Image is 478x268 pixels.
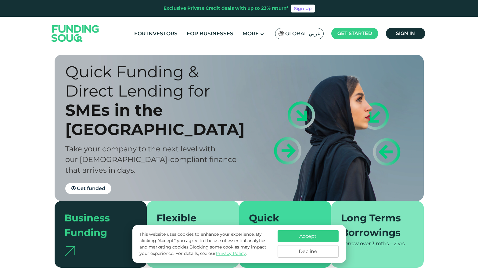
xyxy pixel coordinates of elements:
span: Get funded [77,185,105,191]
span: Get started [337,30,372,36]
button: Accept [278,230,339,242]
span: More [243,30,259,37]
div: Flexible loans [156,211,222,240]
div: Exclusive Private Credit deals with up to 23% return* [164,5,289,12]
a: Get funded [65,183,111,194]
div: SMEs in the [GEOGRAPHIC_DATA] [65,100,250,139]
div: Quick Approvals [249,211,314,240]
div: Business Funding [64,211,130,240]
img: SA Flag [279,31,284,36]
img: Logo [45,18,105,49]
div: Quick Funding & Direct Lending for [65,62,250,100]
span: Blocking some cookies may impact your experience. [139,244,266,256]
span: Global عربي [285,30,320,37]
img: arrow [64,246,75,256]
span: For details, see our . [175,251,247,256]
a: For Businesses [185,29,235,39]
a: Sign Up [291,5,315,12]
a: For Investors [133,29,179,39]
button: Decline [278,245,339,258]
span: Sign in [396,30,415,36]
a: Privacy Policy [216,251,246,256]
div: Long Terms Borrowings [341,211,407,240]
p: This website uses cookies to enhance your experience. By clicking "Accept," you agree to the use ... [139,231,271,257]
span: Borrow over [341,241,371,246]
span: Take your company to the next level with our [DEMOGRAPHIC_DATA]-compliant finance that arrives in... [65,144,237,175]
span: 3 mths – 2 yrs [372,241,405,246]
a: Sign in [386,28,425,39]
